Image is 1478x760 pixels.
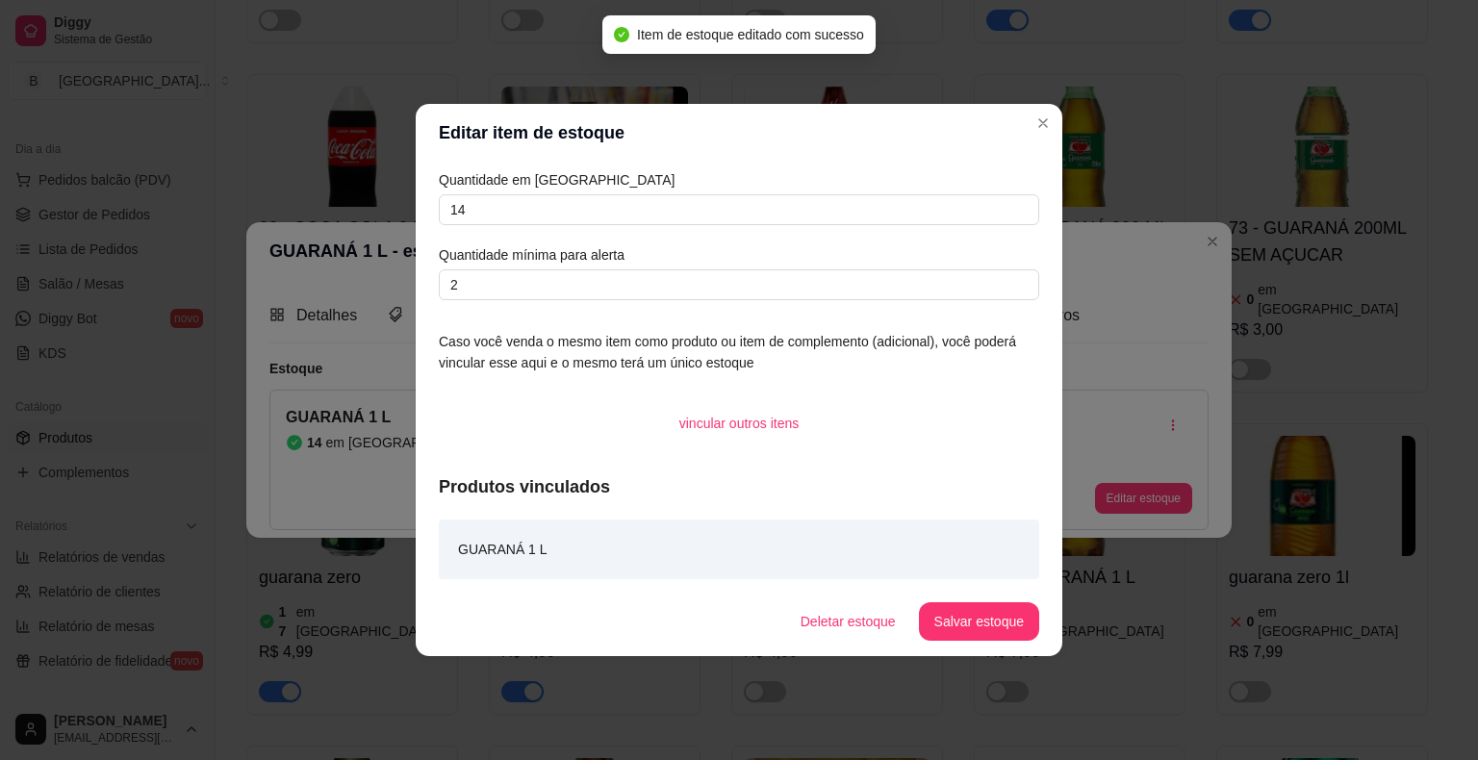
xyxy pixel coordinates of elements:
button: Salvar estoque [919,602,1039,641]
span: Item de estoque editado com sucesso [637,27,864,42]
article: Quantidade mínima para alerta [439,244,1039,266]
article: Caso você venda o mesmo item como produto ou item de complemento (adicional), você poderá vincula... [439,331,1039,373]
article: Produtos vinculados [439,473,1039,500]
header: Editar item de estoque [416,104,1062,162]
article: Quantidade em [GEOGRAPHIC_DATA] [439,169,1039,190]
span: check-circle [614,27,629,42]
button: vincular outros itens [664,404,815,443]
button: Close [1028,108,1058,139]
article: GUARANÁ 1 L [458,539,548,560]
button: Deletar estoque [785,602,911,641]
